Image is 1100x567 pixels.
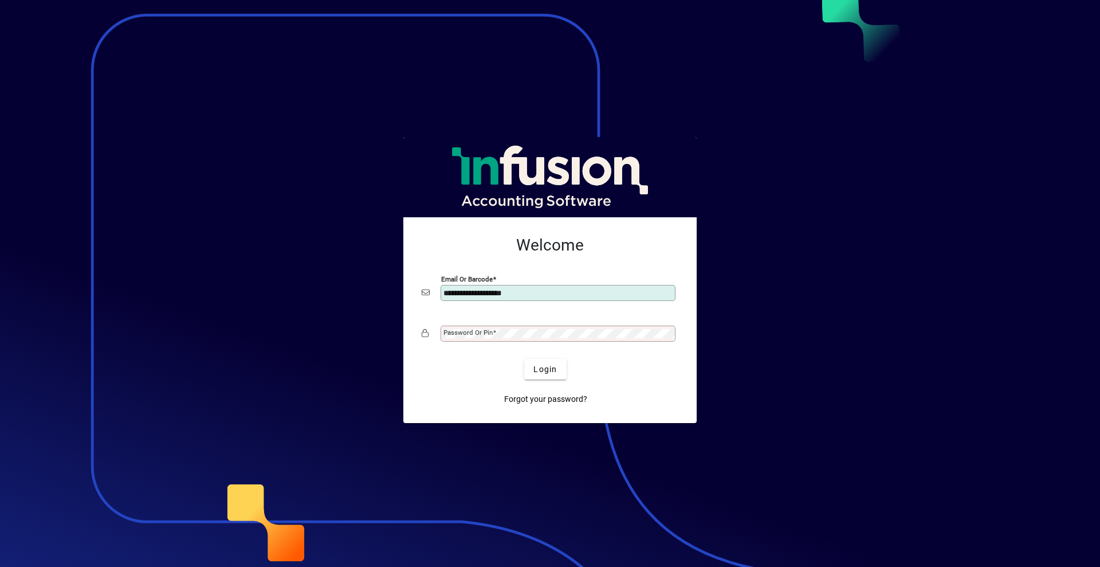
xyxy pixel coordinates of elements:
[533,363,557,376] span: Login
[504,393,587,405] span: Forgot your password?
[500,389,592,409] a: Forgot your password?
[422,236,678,255] h2: Welcome
[443,329,493,337] mat-label: Password or Pin
[441,275,493,283] mat-label: Email or Barcode
[524,359,566,380] button: Login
